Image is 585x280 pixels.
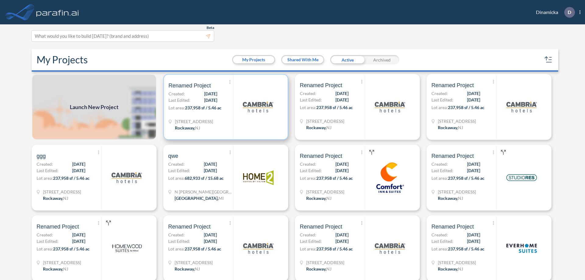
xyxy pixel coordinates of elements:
span: [DATE] [72,161,85,167]
div: Grand Rapids, MI [175,195,224,201]
span: Rockaway , [438,125,458,130]
div: Rockaway, NJ [306,266,331,272]
button: sort [544,55,553,65]
div: Rockaway, NJ [175,266,200,272]
span: Rockaway , [438,266,458,271]
span: Rockaway , [306,266,326,271]
span: NJ [458,125,463,130]
span: Created: [431,232,448,238]
span: NJ [326,196,331,201]
span: Created: [37,161,53,167]
img: logo [112,162,142,193]
span: 321 Mt Hope Ave [438,189,476,195]
div: Dinamicka [527,7,580,18]
span: 237,958 sf / 5.46 ac [316,105,353,110]
span: 237,958 sf / 5.46 ac [448,246,484,251]
span: NJ [195,125,200,130]
span: 237,958 sf / 5.46 ac [316,175,353,181]
img: logo [506,233,537,264]
div: Rockaway, NJ [438,124,463,131]
span: Last Edited: [168,238,190,244]
span: [DATE] [335,232,349,238]
span: Rockaway , [175,266,195,271]
span: 321 Mt Hope Ave [175,118,213,125]
span: Last Edited: [431,238,453,244]
span: [DATE] [204,238,217,244]
span: Created: [300,161,316,167]
span: [DATE] [467,238,480,244]
span: N Wyndham Hill Dr NE [175,189,232,195]
span: Created: [168,90,185,97]
span: Lot area: [431,175,448,181]
div: Active [330,55,365,64]
span: 321 Mt Hope Ave [438,118,476,124]
span: [DATE] [204,167,217,174]
span: [DATE] [204,97,217,103]
span: 321 Mt Hope Ave [43,259,81,266]
span: Renamed Project [431,223,474,230]
img: logo [35,6,80,18]
span: Renamed Project [37,223,79,230]
span: Rockaway , [43,196,63,201]
span: Last Edited: [168,167,190,174]
span: Renamed Project [300,223,342,230]
span: [GEOGRAPHIC_DATA] , [175,196,218,201]
span: Rockaway , [306,196,326,201]
span: Lot area: [300,246,316,251]
span: Last Edited: [37,167,58,174]
img: logo [243,92,273,122]
img: add [32,74,157,140]
img: logo [506,162,537,193]
span: Lot area: [168,175,185,181]
span: 237,958 sf / 5.46 ac [185,246,221,251]
p: D [568,9,571,15]
span: NJ [326,125,331,130]
span: Created: [300,232,316,238]
span: Lot area: [37,246,53,251]
span: 321 Mt Hope Ave [306,259,344,266]
span: Created: [168,232,185,238]
img: logo [243,162,274,193]
div: Rockaway, NJ [43,266,68,272]
button: Shared With Me [282,56,323,63]
span: Lot area: [300,105,316,110]
div: Rockaway, NJ [306,195,331,201]
span: Rockaway , [438,196,458,201]
span: NJ [195,266,200,271]
span: 321 Mt Hope Ave [43,189,81,195]
span: Last Edited: [300,167,322,174]
span: NJ [326,266,331,271]
div: Rockaway, NJ [438,195,463,201]
span: Rockaway , [175,125,195,130]
span: Renamed Project [431,82,474,89]
span: 237,958 sf / 5.46 ac [53,246,90,251]
span: 321 Mt Hope Ave [306,189,344,195]
span: [DATE] [467,90,480,97]
span: Lot area: [431,105,448,110]
span: Lot area: [168,105,185,110]
div: Archived [365,55,399,64]
span: Lot area: [431,246,448,251]
span: NJ [458,266,463,271]
img: logo [112,233,142,264]
span: Renamed Project [300,82,342,89]
span: Last Edited: [300,238,322,244]
span: [DATE] [204,232,217,238]
img: logo [243,233,274,264]
span: [DATE] [335,238,349,244]
img: logo [375,233,405,264]
span: Last Edited: [431,97,453,103]
span: 682,933 sf / 15.68 ac [185,175,224,181]
span: Renamed Project [300,152,342,160]
span: [DATE] [204,90,217,97]
span: ggg [37,152,46,160]
span: Lot area: [300,175,316,181]
span: Rockaway , [306,125,326,130]
img: logo [375,162,405,193]
img: logo [506,92,537,122]
div: Rockaway, NJ [306,124,331,131]
span: 237,958 sf / 5.46 ac [53,175,90,181]
span: [DATE] [335,90,349,97]
span: [DATE] [467,167,480,174]
span: 237,958 sf / 5.46 ac [185,105,222,110]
